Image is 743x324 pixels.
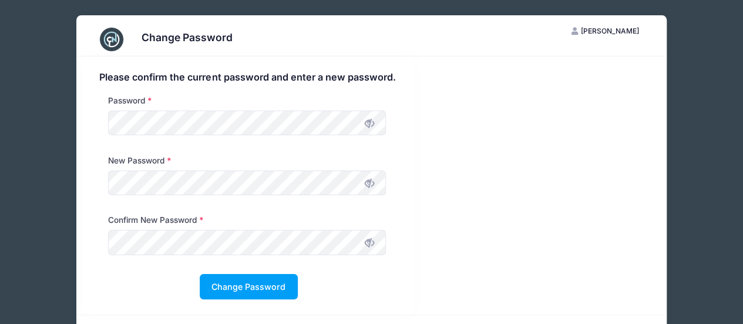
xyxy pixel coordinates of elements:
button: [PERSON_NAME] [562,21,650,41]
label: Confirm New Password [108,214,203,226]
h3: Change Password [142,31,233,44]
label: New Password [108,155,171,166]
span: [PERSON_NAME] [581,26,639,35]
button: Change Password [200,274,298,299]
label: Password [108,95,152,106]
img: CampNetwork [100,28,123,51]
h4: Please confirm the current password and enter a new password. [99,72,398,83]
